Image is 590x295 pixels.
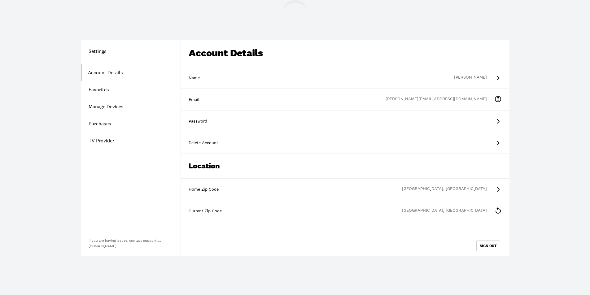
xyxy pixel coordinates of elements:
div: Current Zip Code [189,208,502,214]
a: Favorites [81,81,181,98]
div: [PERSON_NAME] [454,74,494,82]
h1: Settings [81,47,181,55]
a: Account Details [81,64,181,81]
div: Name [189,75,502,81]
div: Delete Account [189,140,502,146]
a: Purchases [81,115,181,132]
div: Email [189,97,502,103]
div: [GEOGRAPHIC_DATA], [GEOGRAPHIC_DATA] [402,186,494,193]
a: If you are having issues, contact support at[DOMAIN_NAME] [89,238,161,249]
a: Manage Devices [81,98,181,115]
div: Account Details [181,40,509,67]
a: TV Provider [81,132,181,149]
button: SIGN OUT [476,241,500,251]
div: [PERSON_NAME][EMAIL_ADDRESS][DOMAIN_NAME] [386,96,494,103]
div: Home Zip Code [189,186,502,193]
div: Password [189,118,502,124]
div: [GEOGRAPHIC_DATA], [GEOGRAPHIC_DATA] [402,207,494,215]
div: Location [181,154,509,179]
